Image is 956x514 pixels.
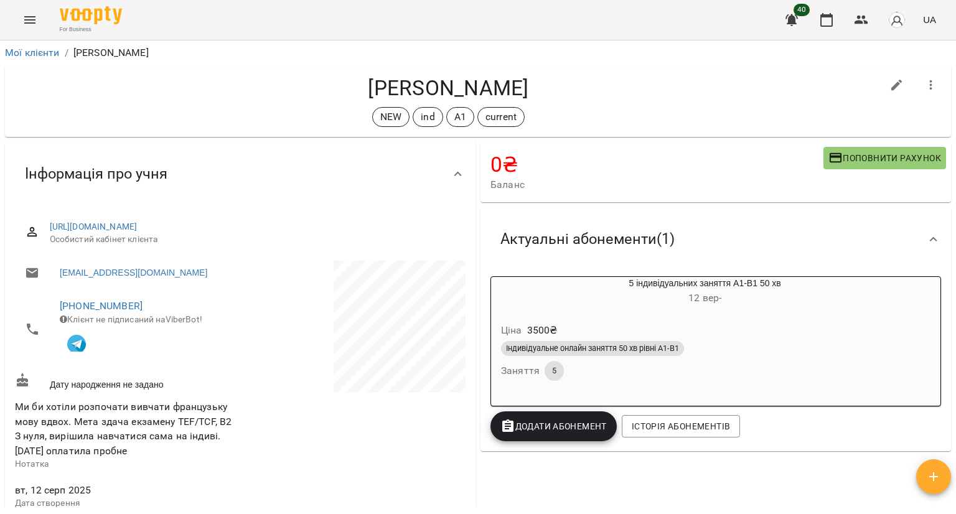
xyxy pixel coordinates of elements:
a: [PHONE_NUMBER] [60,300,143,312]
span: Клієнт не підписаний на ViberBot! [60,314,202,324]
a: [URL][DOMAIN_NAME] [50,222,138,231]
span: Інформація про учня [25,164,167,184]
p: [PERSON_NAME] [73,45,149,60]
div: 5 індивідуальних заняття А1-В1 50 хв [491,277,919,307]
button: Menu [15,5,45,35]
img: Telegram [67,335,86,353]
span: Поповнити рахунок [828,151,941,166]
img: Voopty Logo [60,6,122,24]
span: вт, 12 серп 2025 [15,483,238,498]
h4: [PERSON_NAME] [15,75,882,101]
button: Історія абонементів [622,415,740,437]
button: Клієнт підписаний на VooptyBot [60,325,93,359]
button: 5 індивідуальних заняття А1-В1 50 хв12 вер- Ціна3500₴Індивідуальне онлайн заняття 50 хв рівні А1-... [491,277,919,396]
div: ind [413,107,443,127]
span: Особистий кабінет клієнта [50,233,456,246]
div: Дату народження не задано [12,370,240,393]
span: 40 [794,4,810,16]
p: NEW [380,110,401,124]
span: 5 [545,365,564,376]
h6: Заняття [501,362,540,380]
div: current [477,107,525,127]
p: А1 [454,110,466,124]
span: Ми би хотіли розпочати вивчати французьку мову вдвох. Мета здача екзамену TEF/TCF, В2 З нуля, вир... [15,401,232,457]
span: Індивідуальне онлайн заняття 50 хв рівні А1-В1 [501,343,684,354]
a: Мої клієнти [5,47,60,58]
div: Актуальні абонементи(1) [480,207,951,271]
div: А1 [446,107,474,127]
p: Дата створення [15,497,238,510]
button: UA [918,8,941,31]
li: / [65,45,68,60]
p: Нотатка [15,458,238,470]
span: Додати Абонемент [500,419,607,434]
button: Поповнити рахунок [823,147,946,169]
img: avatar_s.png [888,11,906,29]
nav: breadcrumb [5,45,951,60]
p: 3500 ₴ [527,323,558,338]
span: Історія абонементів [632,419,730,434]
a: [EMAIL_ADDRESS][DOMAIN_NAME] [60,266,207,279]
span: Актуальні абонементи ( 1 ) [500,230,675,249]
span: Баланс [490,177,823,192]
span: 12 вер - [688,292,721,304]
div: Інформація про учня [5,142,476,206]
p: current [485,110,517,124]
h4: 0 ₴ [490,152,823,177]
span: For Business [60,26,122,34]
p: ind [421,110,434,124]
span: UA [923,13,936,26]
div: NEW [372,107,410,127]
button: Додати Абонемент [490,411,617,441]
h6: Ціна [501,322,522,339]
